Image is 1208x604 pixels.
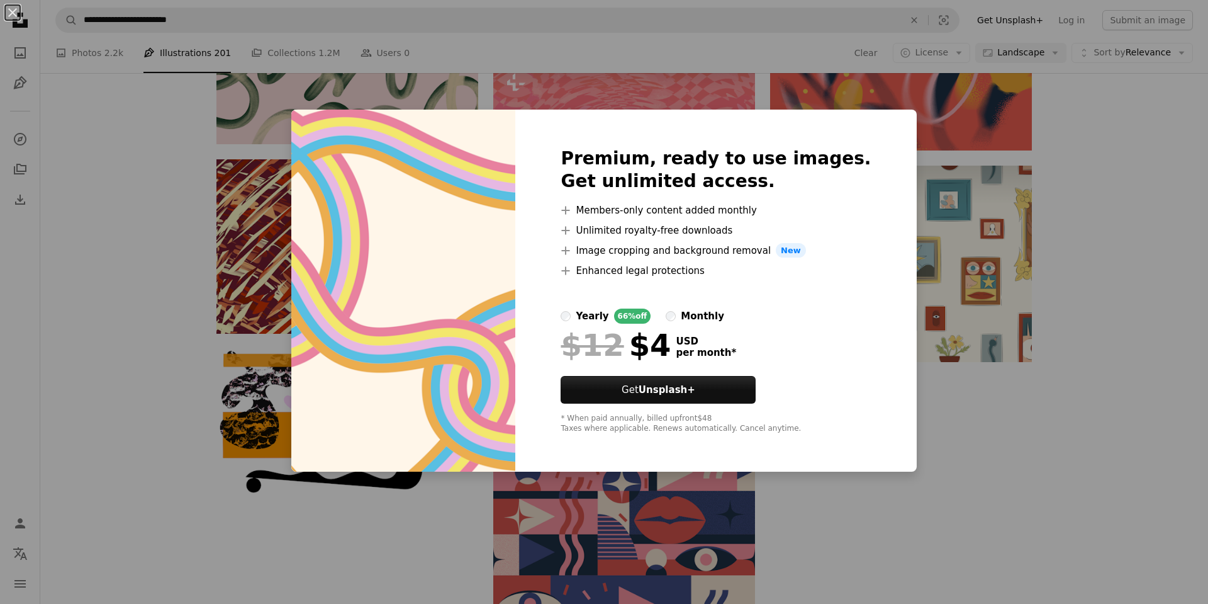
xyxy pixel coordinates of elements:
li: Unlimited royalty-free downloads [561,223,871,238]
strong: Unsplash+ [639,384,695,396]
div: monthly [681,309,724,324]
div: $4 [561,329,671,362]
img: premium_vector-1754893938642-5e1c55a22446 [291,110,515,472]
span: USD [676,336,736,347]
div: yearly [576,309,608,324]
div: * When paid annually, billed upfront $48 Taxes where applicable. Renews automatically. Cancel any... [561,414,871,434]
li: Image cropping and background removal [561,243,871,258]
div: 66% off [614,309,651,324]
span: New [776,243,806,258]
li: Members-only content added monthly [561,203,871,218]
li: Enhanced legal protections [561,263,871,278]
button: GetUnsplash+ [561,376,756,404]
span: per month * [676,347,736,358]
span: $12 [561,329,624,362]
h2: Premium, ready to use images. Get unlimited access. [561,147,871,193]
input: monthly [666,311,676,321]
input: yearly66%off [561,311,571,321]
